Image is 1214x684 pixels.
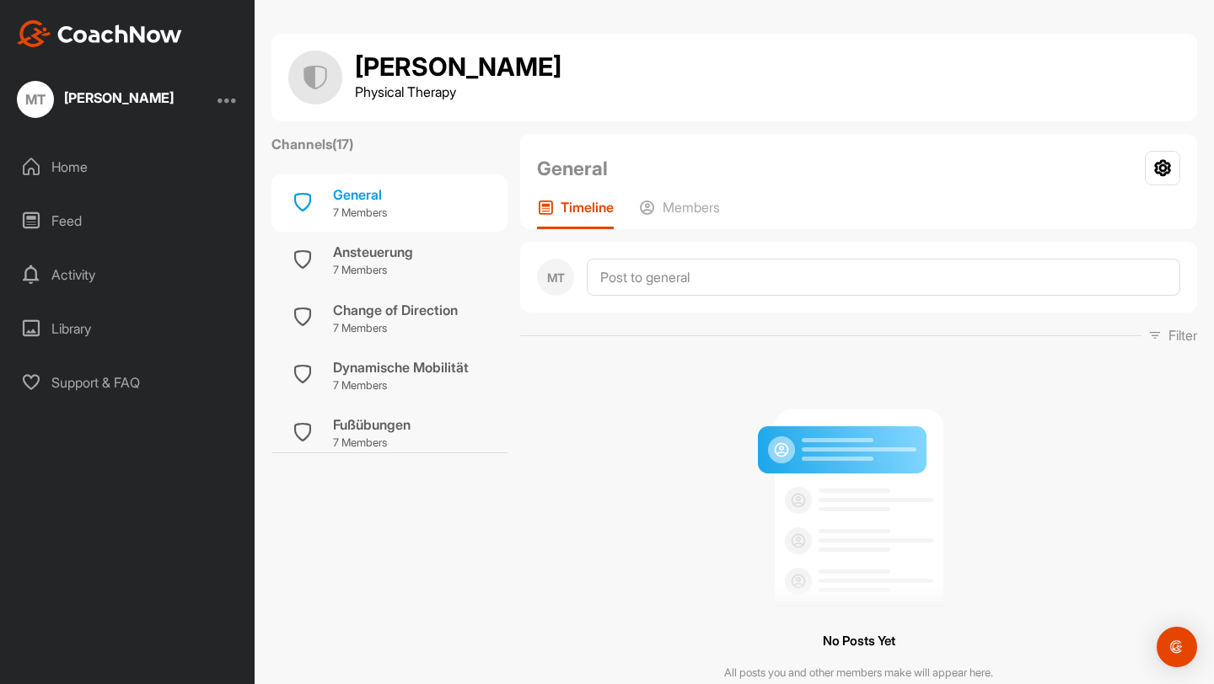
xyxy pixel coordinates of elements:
p: 7 Members [333,205,387,222]
div: Open Intercom Messenger [1157,627,1197,667]
div: Dynamische Mobilität [333,357,469,377]
div: Library [9,307,247,350]
div: Change of Direction [333,300,458,320]
div: Activity [9,254,247,296]
div: General [333,184,387,205]
h3: No Posts Yet [823,630,895,653]
div: Feed [9,200,247,242]
p: Timeline [561,199,614,216]
p: 7 Members [333,262,413,279]
p: 7 Members [333,377,469,394]
p: All posts you and other members make will appear here. [724,665,993,681]
img: group [288,51,342,104]
div: [PERSON_NAME] [64,91,174,104]
p: Filter [1168,325,1197,345]
p: 7 Members [333,320,458,337]
div: Support & FAQ [9,361,247,403]
p: Physical Therapy [355,82,561,102]
p: 7 Members [333,435,411,452]
div: Ansteuerung [333,242,413,262]
label: Channels ( 17 ) [271,134,353,154]
div: MT [17,81,54,118]
div: MT [537,259,574,296]
div: Fußübungen [333,414,411,435]
p: Members [663,199,720,216]
h1: [PERSON_NAME] [355,53,561,82]
div: Home [9,146,247,188]
img: null result [754,396,964,607]
img: CoachNow [17,20,182,47]
h2: General [537,154,608,183]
